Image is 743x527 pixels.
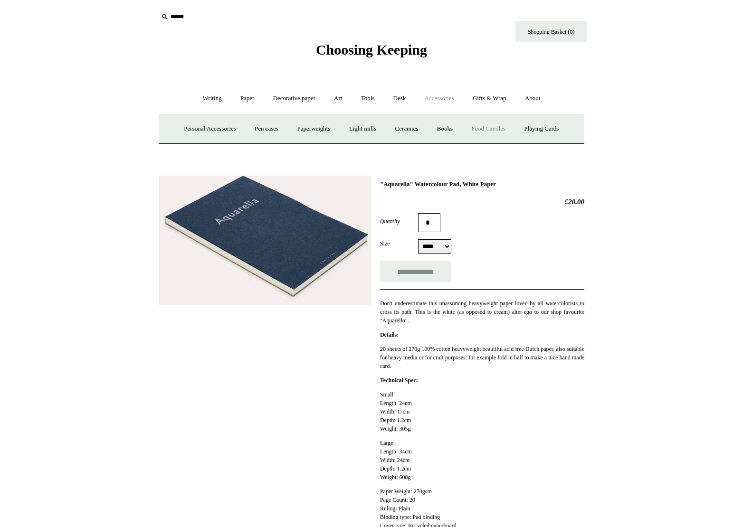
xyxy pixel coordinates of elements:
p: Don't underestimate this unassuming heavyweight paper loved by all watercolorists to cross its pa... [380,299,584,325]
a: Tools [352,86,383,111]
a: Light mills [341,116,385,141]
a: Pen cases [246,116,287,141]
p: Small Length: 24cm Width: 17cm Depth: 1.2cm Weight: 305g [380,390,584,433]
p: Large Length: 34cm Width: 24cm Depth: 1.2cm Weight: 608g [380,439,584,481]
span: Choosing Keeping [316,42,427,57]
a: Ceramics [386,116,427,141]
a: Desk [385,86,415,111]
a: About [516,86,549,111]
strong: Details: [380,331,399,338]
a: Art [325,86,351,111]
strong: Technical Spec: [380,377,418,384]
a: Paperweights [288,116,339,141]
a: Personal Accessories [175,116,244,141]
label: Quantity [380,217,418,226]
a: Decorative paper [265,86,324,111]
img: "Aquarella" Watercolour Pad, White Paper [159,176,371,305]
a: Food Candles [463,116,514,141]
a: Books [429,116,461,141]
a: Choosing Keeping [316,49,427,56]
label: Size [380,239,418,248]
h1: "Aquarella" Watercolour Pad, White Paper [380,180,584,188]
h2: £20.00 [380,198,584,206]
a: Gifts & Wrap [464,86,515,111]
a: Playing Cards [515,116,567,141]
a: Shopping Basket (0) [515,21,587,42]
a: Paper [232,86,263,111]
p: 20 sheets of 270g 100% cotton heavyweight beautiful acid free Dutch paper, also suitable for heav... [380,345,584,370]
a: Accessories [416,86,463,111]
a: Writing [194,86,230,111]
